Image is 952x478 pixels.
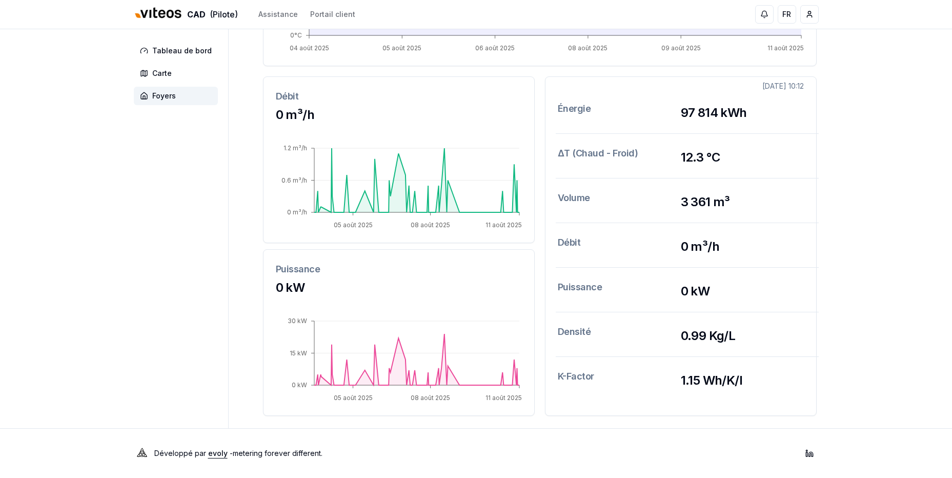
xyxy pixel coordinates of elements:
[382,44,421,52] tspan: 05 août 2025
[411,394,450,402] tspan: 08 août 2025
[208,449,228,457] a: evoly
[475,44,515,52] tspan: 06 août 2025
[558,325,681,344] h3: Densité
[287,208,307,216] tspan: 0 m³/h
[558,102,681,121] h3: Énergie
[292,381,307,389] tspan: 0 kW
[681,328,804,344] h3: 0.99 Kg/L
[290,31,302,39] tspan: 0°C
[134,4,238,26] a: CAD(Pilote)
[767,44,804,52] tspan: 11 août 2025
[134,87,222,105] a: Foyers
[778,5,796,24] button: FR
[558,280,681,300] h3: Puissance
[681,194,804,210] h3: 3 361 m³
[276,262,522,276] h3: Puissance
[134,42,222,60] a: Tableau de bord
[281,176,307,184] tspan: 0.6 m³/h
[152,68,172,78] span: Carte
[276,280,522,296] h3: 0 kW
[288,317,307,325] tspan: 30 kW
[681,372,804,389] h3: 1.15 Wh/K/l
[485,394,522,402] tspan: 11 août 2025
[681,283,804,300] h3: 0 kW
[681,105,804,121] h3: 97 814 kWh
[134,64,222,83] a: Carte
[558,369,681,389] h3: K-Factor
[152,46,212,56] span: Tableau de bord
[681,238,804,255] h3: 0 m³/h
[154,446,322,461] p: Développé par - metering forever different .
[333,394,372,402] tspan: 05 août 2025
[333,221,372,229] tspan: 05 août 2025
[411,221,450,229] tspan: 08 août 2025
[283,144,307,152] tspan: 1.2 m³/h
[289,44,329,52] tspan: 04 août 2025
[661,44,700,52] tspan: 09 août 2025
[290,349,307,357] tspan: 15 kW
[187,8,206,21] span: CAD
[276,107,522,123] h3: 0 m³/h
[485,221,522,229] tspan: 11 août 2025
[762,81,804,91] div: [DATE] 10:12
[210,8,238,21] span: (Pilote)
[558,235,681,255] h3: Débit
[568,44,607,52] tspan: 08 août 2025
[782,9,791,19] span: FR
[152,91,176,101] span: Foyers
[558,146,681,166] h3: ΔT (Chaud - Froid)
[681,149,804,166] h3: 12.3 °C
[310,9,355,19] a: Portail client
[134,1,183,26] img: Viteos - CAD Logo
[258,9,298,19] a: Assistance
[558,191,681,210] h3: Volume
[276,89,522,104] h3: Débit
[134,445,150,462] img: Evoly Logo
